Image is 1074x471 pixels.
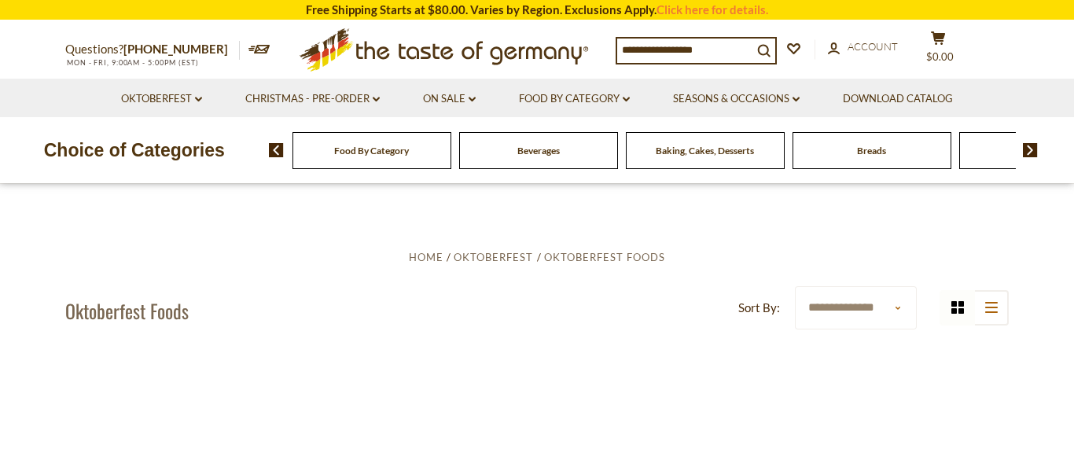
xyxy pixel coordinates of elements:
[123,42,228,56] a: [PHONE_NUMBER]
[65,299,189,322] h1: Oktoberfest Foods
[121,90,202,108] a: Oktoberfest
[245,90,380,108] a: Christmas - PRE-ORDER
[657,2,768,17] a: Click here for details.
[843,90,953,108] a: Download Catalog
[65,39,240,60] p: Questions?
[544,251,665,263] a: Oktoberfest Foods
[65,58,199,67] span: MON - FRI, 9:00AM - 5:00PM (EST)
[423,90,476,108] a: On Sale
[828,39,898,56] a: Account
[738,298,780,318] label: Sort By:
[269,143,284,157] img: previous arrow
[519,90,630,108] a: Food By Category
[673,90,800,108] a: Seasons & Occasions
[517,145,560,156] a: Beverages
[857,145,886,156] a: Breads
[656,145,754,156] a: Baking, Cakes, Desserts
[914,31,962,70] button: $0.00
[848,40,898,53] span: Account
[454,251,533,263] a: Oktoberfest
[926,50,954,63] span: $0.00
[1023,143,1038,157] img: next arrow
[409,251,443,263] a: Home
[334,145,409,156] a: Food By Category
